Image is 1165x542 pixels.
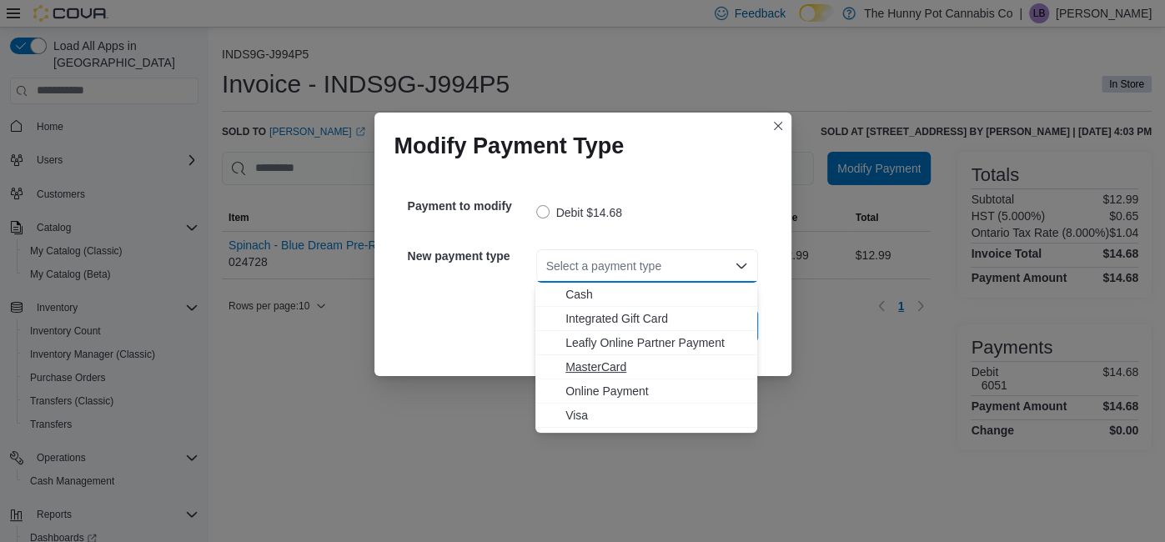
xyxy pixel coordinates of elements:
h5: New payment type [408,239,533,273]
button: Integrated Gift Card [535,307,757,331]
span: Integrated Gift Card [565,310,747,327]
button: Cash [535,283,757,307]
span: Leafly Online Partner Payment [565,334,747,351]
span: Cash [565,286,747,303]
span: Online Payment [565,383,747,399]
h5: Payment to modify [408,189,533,223]
button: Closes this modal window [768,116,788,136]
span: MasterCard [565,359,747,375]
button: Online Payment [535,379,757,404]
input: Accessible screen reader label [546,256,548,276]
h1: Modify Payment Type [394,133,625,159]
div: Choose from the following options [535,283,757,428]
span: Visa [565,407,747,424]
button: Close list of options [735,259,748,273]
label: Debit $14.68 [536,203,622,223]
button: MasterCard [535,355,757,379]
button: Leafly Online Partner Payment [535,331,757,355]
button: Visa [535,404,757,428]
